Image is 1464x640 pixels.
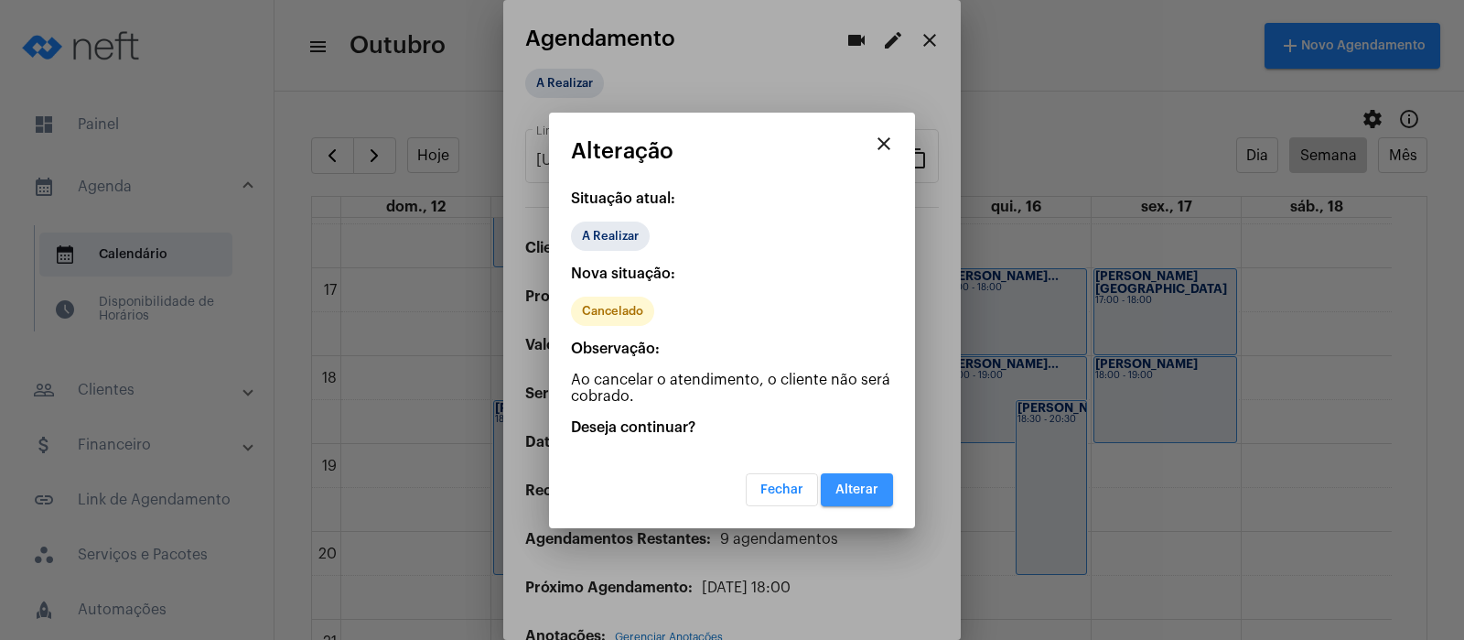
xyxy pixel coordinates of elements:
button: Alterar [821,473,893,506]
p: Deseja continuar? [571,419,893,436]
mat-chip: A Realizar [571,222,650,251]
mat-icon: close [873,133,895,155]
span: Alterar [835,483,878,496]
span: Fechar [760,483,803,496]
p: Observação: [571,341,893,357]
mat-chip: Cancelado [571,297,654,326]
p: Nova situação: [571,266,893,282]
p: Situação atual: [571,190,893,207]
button: Fechar [746,473,818,506]
span: Alteração [571,139,673,163]
p: Ao cancelar o atendimento, o cliente não será cobrado. [571,372,893,405]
